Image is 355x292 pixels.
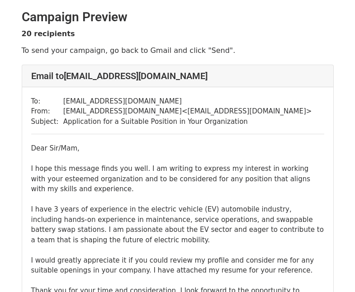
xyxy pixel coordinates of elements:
td: Subject: [31,117,63,127]
td: [EMAIL_ADDRESS][DOMAIN_NAME] [63,96,312,107]
p: To send your campaign, go back to Gmail and click "Send". [22,46,334,55]
td: From: [31,106,63,117]
td: To: [31,96,63,107]
h4: Email to [EMAIL_ADDRESS][DOMAIN_NAME] [31,71,324,81]
h2: Campaign Preview [22,9,334,25]
td: Application for a Suitable Position in Your Organization [63,117,312,127]
strong: 20 recipients [22,29,75,38]
td: [EMAIL_ADDRESS][DOMAIN_NAME] < [EMAIL_ADDRESS][DOMAIN_NAME] > [63,106,312,117]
